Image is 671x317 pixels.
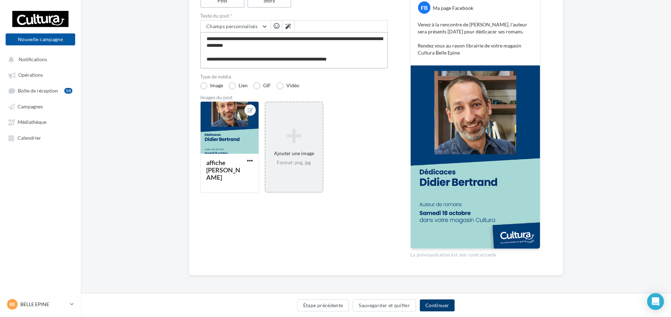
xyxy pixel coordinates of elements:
[200,74,388,79] label: Type de média
[18,103,43,109] span: Campagnes
[647,293,664,310] div: Open Intercom Messenger
[64,88,72,94] div: 10
[353,299,416,311] button: Sauvegarder et quitter
[18,135,41,141] span: Calendrier
[201,20,271,32] button: Champs personnalisés
[4,68,77,81] a: Opérations
[200,95,388,100] div: Images du post
[253,82,271,89] label: GIF
[4,100,77,113] a: Campagnes
[19,56,47,62] span: Notifications
[433,5,473,12] div: Ma page Facebook
[410,249,540,258] div: La prévisualisation est non-contractuelle
[18,88,58,94] span: Boîte de réception
[18,72,43,78] span: Opérations
[420,299,455,311] button: Continuer
[200,82,223,89] label: Image
[6,33,75,45] button: Nouvelle campagne
[4,131,77,144] a: Calendrier
[200,13,388,18] label: Texte du post *
[9,301,15,308] span: BE
[297,299,349,311] button: Étape précédente
[206,23,258,29] span: Champs personnalisés
[4,115,77,128] a: Médiathèque
[20,301,67,308] p: BELLE EPINE
[418,1,430,14] div: FB
[229,82,248,89] label: Lien
[4,84,77,97] a: Boîte de réception10
[4,53,74,65] button: Notifications
[206,159,240,181] div: affiche [PERSON_NAME]
[418,21,533,56] p: Venez à la rencontre de [PERSON_NAME], l'auteur sera présents [DATE] pour dédicacer ses romans. R...
[276,82,299,89] label: Vidéo
[18,119,46,125] span: Médiathèque
[6,298,75,311] a: BE BELLE EPINE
